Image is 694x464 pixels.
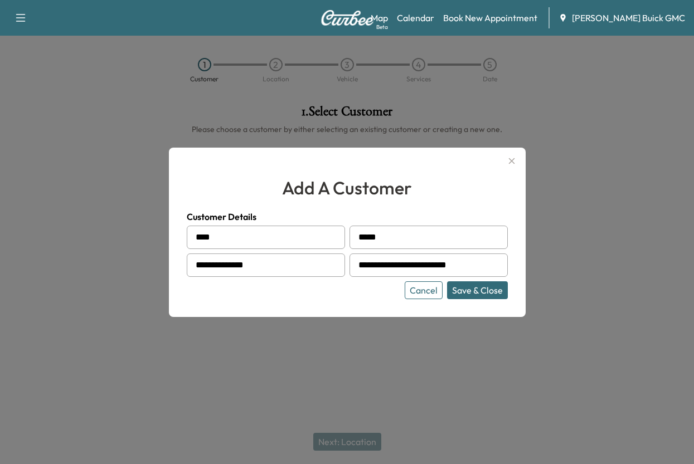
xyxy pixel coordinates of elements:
a: Book New Appointment [443,11,537,25]
div: Beta [376,23,388,31]
span: [PERSON_NAME] Buick GMC [572,11,685,25]
button: Cancel [405,281,443,299]
button: Save & Close [447,281,508,299]
a: MapBeta [371,11,388,25]
h4: Customer Details [187,210,508,223]
img: Curbee Logo [321,10,374,26]
a: Calendar [397,11,434,25]
h2: add a customer [187,174,508,201]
